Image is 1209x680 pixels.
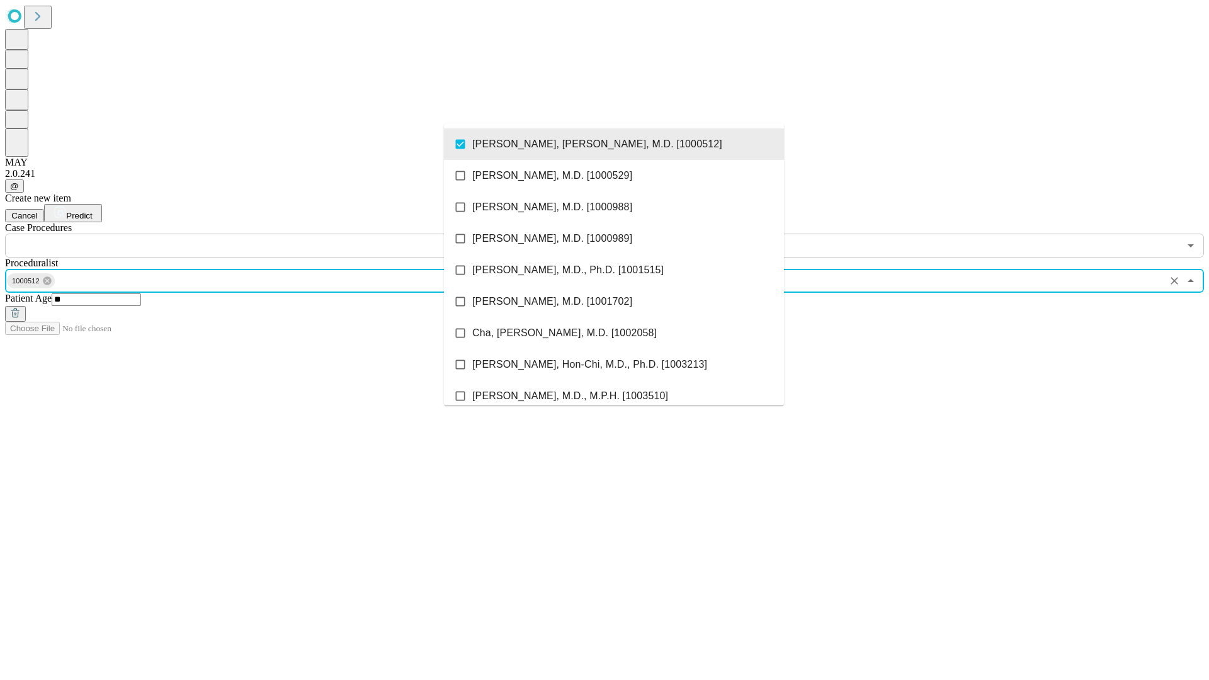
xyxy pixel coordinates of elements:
[5,157,1204,168] div: MAY
[5,209,44,222] button: Cancel
[7,274,45,288] span: 1000512
[1182,272,1200,290] button: Close
[472,326,657,341] span: Cha, [PERSON_NAME], M.D. [1002058]
[11,211,38,220] span: Cancel
[472,231,632,246] span: [PERSON_NAME], M.D. [1000989]
[472,168,632,183] span: [PERSON_NAME], M.D. [1000529]
[5,293,52,303] span: Patient Age
[10,181,19,191] span: @
[5,168,1204,179] div: 2.0.241
[472,137,722,152] span: [PERSON_NAME], [PERSON_NAME], M.D. [1000512]
[44,204,102,222] button: Predict
[5,179,24,193] button: @
[66,211,92,220] span: Predict
[1166,272,1183,290] button: Clear
[5,258,58,268] span: Proceduralist
[472,357,707,372] span: [PERSON_NAME], Hon-Chi, M.D., Ph.D. [1003213]
[472,200,632,215] span: [PERSON_NAME], M.D. [1000988]
[472,294,632,309] span: [PERSON_NAME], M.D. [1001702]
[472,263,664,278] span: [PERSON_NAME], M.D., Ph.D. [1001515]
[7,273,55,288] div: 1000512
[5,222,72,233] span: Scheduled Procedure
[5,193,71,203] span: Create new item
[472,388,668,404] span: [PERSON_NAME], M.D., M.P.H. [1003510]
[1182,237,1200,254] button: Open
